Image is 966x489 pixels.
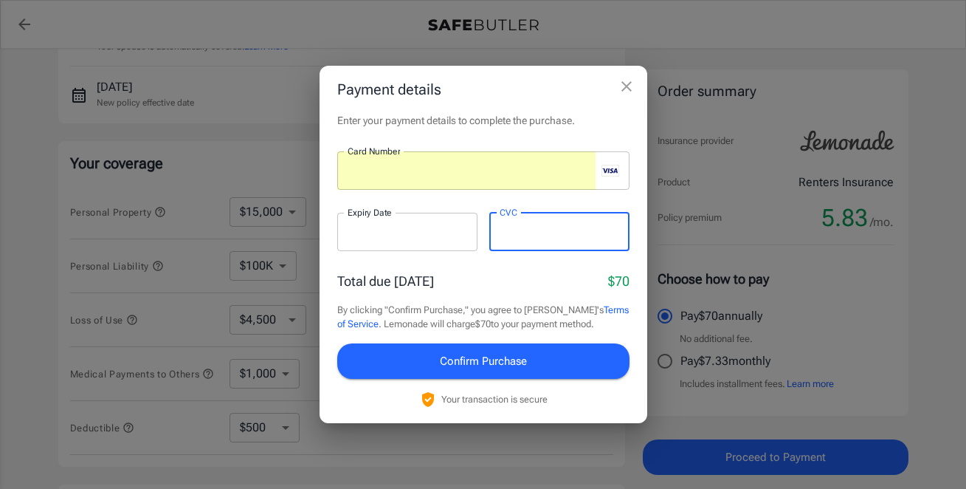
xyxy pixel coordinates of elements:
p: By clicking "Confirm Purchase," you agree to [PERSON_NAME]'s . Lemonade will charge $70 to your p... [337,303,629,332]
p: Enter your payment details to complete the purchase. [337,113,629,128]
span: Confirm Purchase [440,352,527,371]
p: $70 [608,271,629,291]
p: Your transaction is secure [441,392,548,406]
iframe: Secure expiration date input frame [348,225,467,239]
button: close [612,72,641,101]
p: Total due [DATE] [337,271,434,291]
h2: Payment details [320,66,647,113]
label: Card Number [348,145,400,157]
label: CVC [500,206,517,219]
svg: visa [601,165,619,177]
iframe: Secure CVC input frame [500,225,619,239]
label: Expiry Date [348,206,392,219]
button: Confirm Purchase [337,343,629,379]
iframe: Secure card number input frame [348,163,596,177]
